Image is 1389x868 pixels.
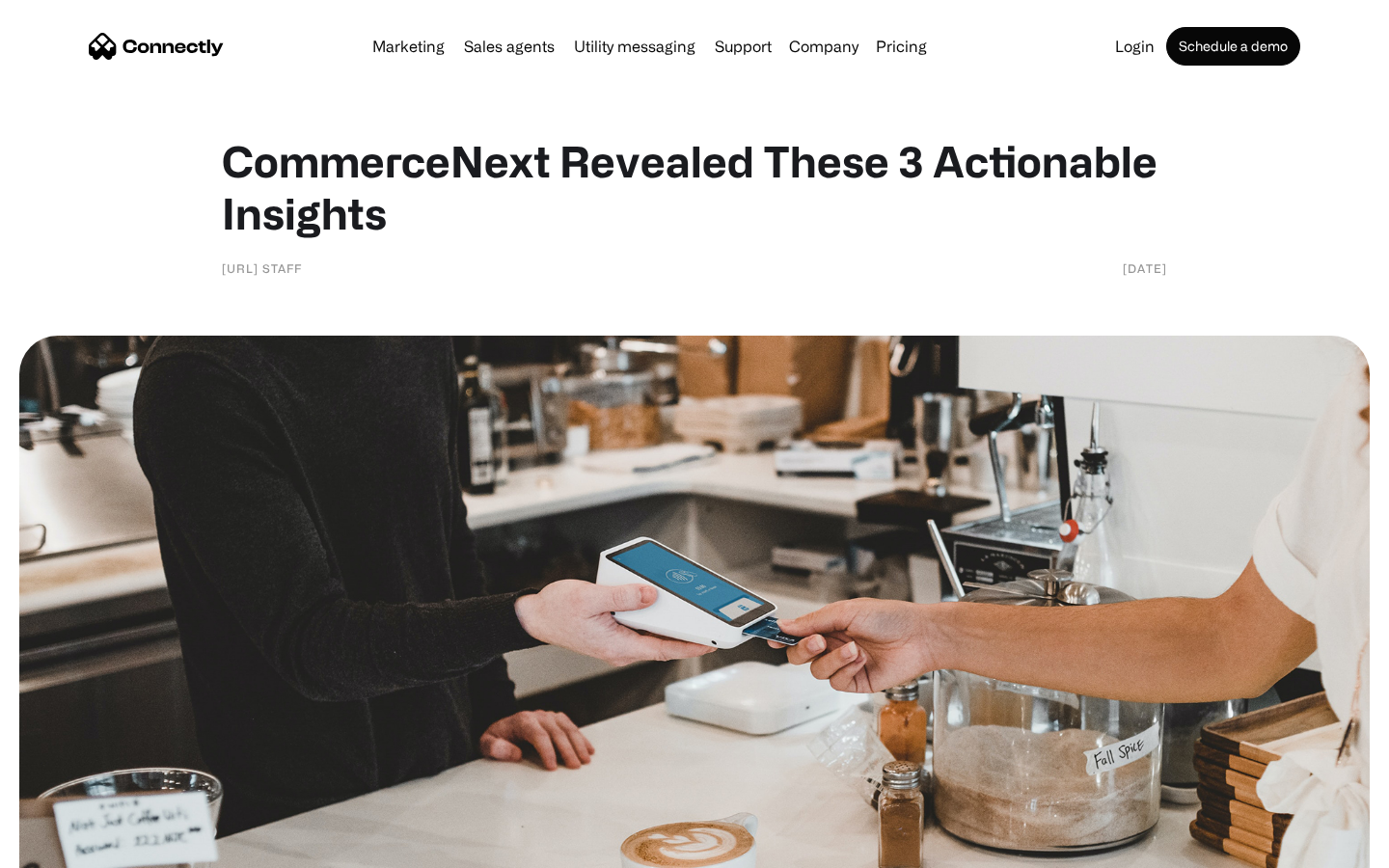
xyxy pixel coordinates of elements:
[39,834,116,861] ul: Language list
[365,39,452,54] a: Marketing
[566,39,703,54] a: Utility messaging
[222,258,302,278] div: [URL] Staff
[1123,258,1167,278] div: [DATE]
[1107,39,1162,54] a: Login
[19,834,116,861] aside: Language selected: English
[222,135,1167,239] h1: CommerceNext Revealed These 3 Actionable Insights
[456,39,562,54] a: Sales agents
[868,39,935,54] a: Pricing
[1166,27,1300,66] a: Schedule a demo
[707,39,779,54] a: Support
[789,33,858,60] div: Company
